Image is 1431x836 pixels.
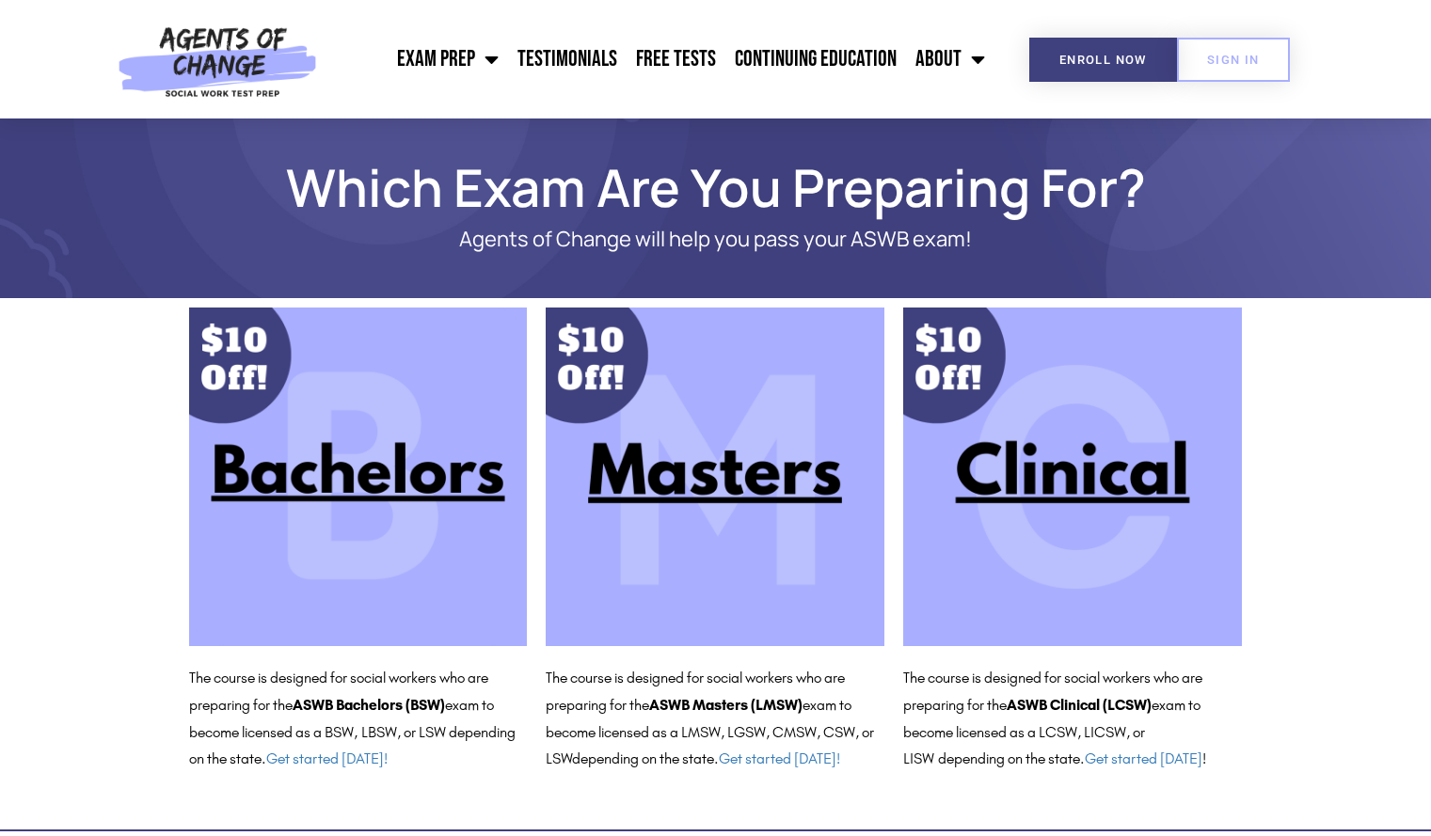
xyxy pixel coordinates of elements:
a: Get started [DATE]! [719,749,840,767]
a: Free Tests [627,36,725,83]
p: The course is designed for social workers who are preparing for the exam to become licensed as a ... [903,665,1242,773]
a: Continuing Education [725,36,906,83]
a: About [906,36,994,83]
span: Enroll Now [1059,54,1147,66]
span: depending on the state. [572,749,840,767]
p: The course is designed for social workers who are preparing for the exam to become licensed as a ... [546,665,884,773]
a: Exam Prep [388,36,508,83]
span: depending on the state [938,749,1080,767]
a: Enroll Now [1029,38,1177,82]
h1: Which Exam Are You Preparing For? [180,166,1252,209]
span: . ! [1080,749,1206,767]
b: ASWB Bachelors (BSW) [293,696,445,714]
a: Get started [DATE] [1085,749,1202,767]
a: Testimonials [508,36,627,83]
b: ASWB Clinical (LCSW) [1007,696,1152,714]
b: ASWB Masters (LMSW) [649,696,803,714]
a: SIGN IN [1177,38,1290,82]
span: SIGN IN [1207,54,1260,66]
p: Agents of Change will help you pass your ASWB exam! [255,228,1177,251]
a: Get started [DATE]! [266,749,388,767]
nav: Menu [326,36,994,83]
p: The course is designed for social workers who are preparing for the exam to become licensed as a ... [189,665,528,773]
